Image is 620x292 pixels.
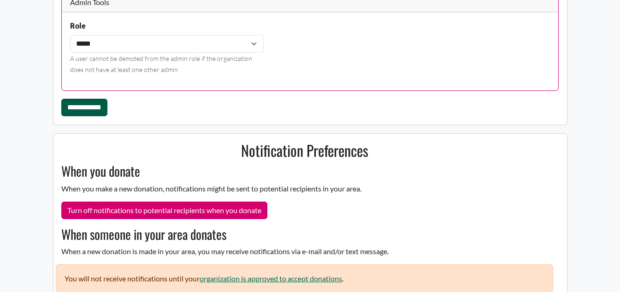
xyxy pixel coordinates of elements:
[70,20,86,31] label: Role
[56,183,553,194] p: When you make a new donation, notifications might be sent to potential recipients in your area.
[70,54,252,73] small: A user cannot be demoted from the admin role if the organization does not have at least one other...
[61,202,267,219] button: Turn off notifications to potential recipients when you donate
[56,142,553,159] h2: Notification Preferences
[56,246,553,257] p: When a new donation is made in your area, you may receive notifications via e-mail and/or text me...
[56,163,553,179] h3: When you donate
[200,274,342,283] a: organization is approved to accept donations
[56,226,553,242] h3: When someone in your area donates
